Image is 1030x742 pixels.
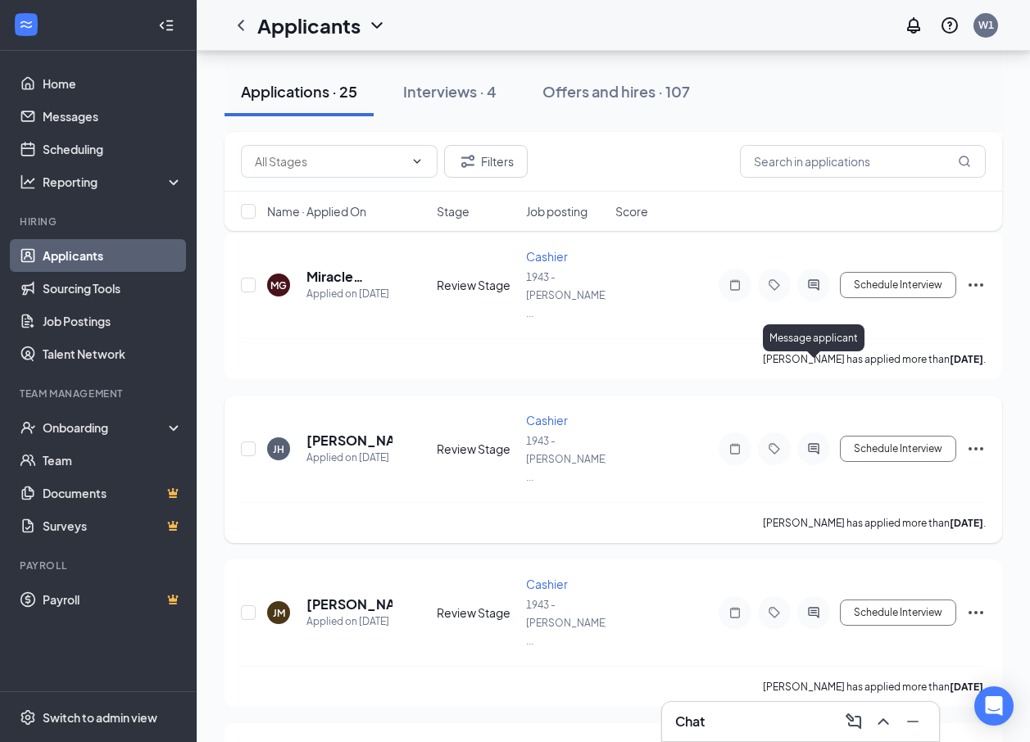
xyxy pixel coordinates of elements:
[966,275,986,295] svg: Ellipses
[43,174,184,190] div: Reporting
[900,708,926,735] button: Minimize
[804,606,824,619] svg: ActiveChat
[273,606,285,620] div: JM
[725,606,745,619] svg: Note
[940,16,960,35] svg: QuestionInfo
[725,442,745,455] svg: Note
[273,442,284,456] div: JH
[526,203,588,219] span: Job posting
[43,337,183,370] a: Talent Network
[20,215,179,228] div: Hiring
[873,712,893,731] svg: ChevronUp
[840,272,956,298] button: Schedule Interview
[306,286,392,302] div: Applied on [DATE]
[437,604,516,621] div: Review Stage
[241,81,357,102] div: Applications · 25
[763,516,986,530] p: [PERSON_NAME] has applied more than .
[43,239,183,272] a: Applicants
[725,278,745,292] svg: Note
[966,603,986,622] svg: Ellipses
[20,419,36,436] svg: UserCheck
[974,686,1014,726] div: Open Intercom Messenger
[444,145,528,178] button: Filter Filters
[267,203,366,219] span: Name · Applied On
[437,277,516,293] div: Review Stage
[437,203,470,219] span: Stage
[950,681,983,693] b: [DATE]
[870,708,896,735] button: ChevronUp
[43,272,183,305] a: Sourcing Tools
[270,278,287,292] div: MG
[255,152,404,170] input: All Stages
[20,709,36,726] svg: Settings
[43,419,169,436] div: Onboarding
[411,155,424,168] svg: ChevronDown
[526,271,608,319] span: 1943 - [PERSON_NAME] ...
[526,413,568,428] span: Cashier
[257,11,361,39] h1: Applicants
[765,442,784,455] svg: Tag
[231,16,251,35] svg: ChevronLeft
[950,353,983,365] b: [DATE]
[306,268,392,286] h5: Miracle [PERSON_NAME]
[43,67,183,100] a: Home
[840,436,956,462] button: Schedule Interview
[20,559,179,572] div: Payroll
[403,81,497,102] div: Interviews · 4
[20,387,179,400] div: Team Management
[526,577,568,591] span: Cashier
[20,174,36,190] svg: Analysis
[904,16,923,35] svg: Notifications
[542,81,690,102] div: Offers and hires · 107
[367,16,387,35] svg: ChevronDown
[615,203,648,219] span: Score
[43,133,183,165] a: Scheduling
[526,435,608,483] span: 1943 - [PERSON_NAME] ...
[765,278,784,292] svg: Tag
[966,439,986,459] svg: Ellipses
[526,249,568,264] span: Cashier
[306,432,392,450] h5: [PERSON_NAME]
[306,450,392,466] div: Applied on [DATE]
[43,583,183,616] a: PayrollCrown
[526,599,608,647] span: 1943 - [PERSON_NAME] ...
[903,712,923,731] svg: Minimize
[844,712,864,731] svg: ComposeMessage
[43,477,183,509] a: DocumentsCrown
[43,100,183,133] a: Messages
[43,305,183,337] a: Job Postings
[978,18,994,32] div: W1
[804,442,824,455] svg: ActiveChat
[306,613,392,630] div: Applied on [DATE]
[43,444,183,477] a: Team
[840,599,956,626] button: Schedule Interview
[675,713,705,731] h3: Chat
[740,145,986,178] input: Search in applications
[306,595,392,613] h5: [PERSON_NAME]
[18,16,34,33] svg: WorkstreamLogo
[958,155,971,168] svg: MagnifyingGlass
[43,509,183,542] a: SurveysCrown
[458,152,478,171] svg: Filter
[950,517,983,529] b: [DATE]
[437,441,516,457] div: Review Stage
[765,606,784,619] svg: Tag
[763,324,864,351] div: Message applicant
[158,17,175,34] svg: Collapse
[804,278,824,292] svg: ActiveChat
[763,680,986,694] p: [PERSON_NAME] has applied more than .
[43,709,157,726] div: Switch to admin view
[841,708,867,735] button: ComposeMessage
[763,352,986,366] p: [PERSON_NAME] has applied more than .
